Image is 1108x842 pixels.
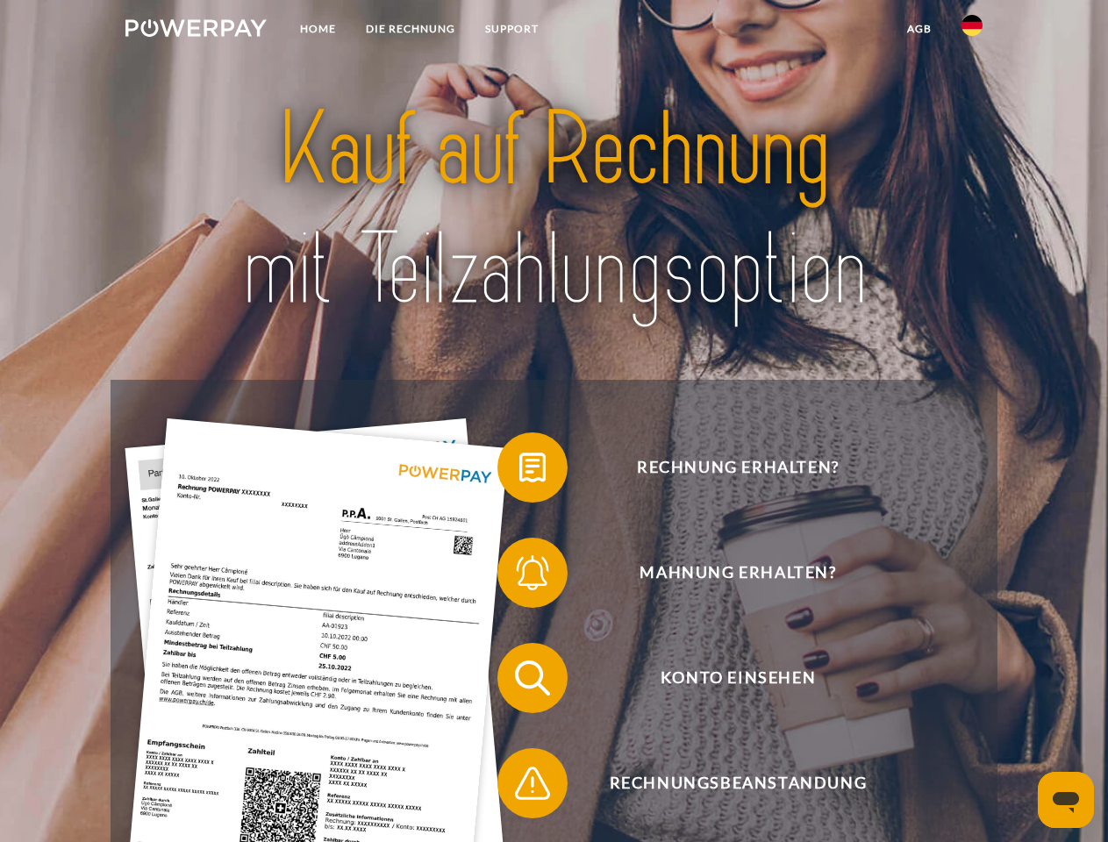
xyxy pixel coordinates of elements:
span: Rechnung erhalten? [523,432,953,503]
img: qb_bill.svg [511,446,554,489]
a: SUPPORT [470,13,554,45]
span: Rechnungsbeanstandung [523,748,953,818]
img: qb_search.svg [511,656,554,700]
a: Home [285,13,351,45]
iframe: Schaltfläche zum Öffnen des Messaging-Fensters [1038,772,1094,828]
span: Mahnung erhalten? [523,538,953,608]
button: Konto einsehen [497,643,954,713]
button: Rechnung erhalten? [497,432,954,503]
a: agb [892,13,947,45]
a: DIE RECHNUNG [351,13,470,45]
button: Mahnung erhalten? [497,538,954,608]
img: title-powerpay_de.svg [168,84,940,336]
img: qb_warning.svg [511,761,554,805]
span: Konto einsehen [523,643,953,713]
img: de [961,15,983,36]
img: qb_bell.svg [511,551,554,595]
button: Rechnungsbeanstandung [497,748,954,818]
img: logo-powerpay-white.svg [125,19,267,37]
